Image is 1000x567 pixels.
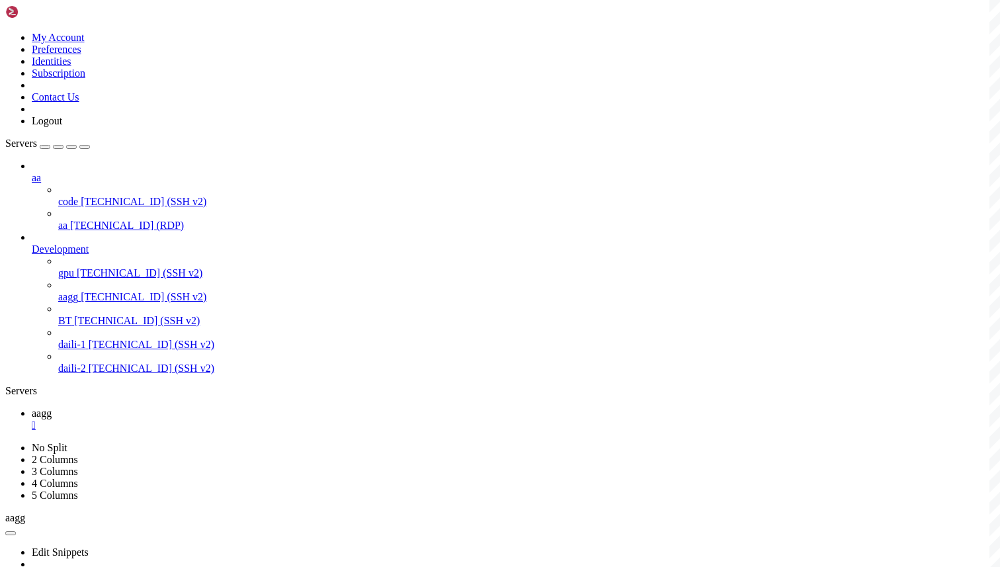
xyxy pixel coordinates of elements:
[58,363,995,374] a: daili-2 [TECHNICAL_ID] (SSH v2)
[32,408,995,431] a: aagg
[58,267,74,279] span: gpu
[5,226,827,237] x-row: To see these additional updates run: apt list --upgradable
[5,5,81,19] img: Shellngn
[58,363,86,374] span: daili-2
[5,93,827,105] x-row: System load: 0.0 Processes: 149
[5,269,827,281] x-row: see /var/log/unattended-upgrades/unattended-upgrades.log
[5,5,827,17] x-row: Welcome to Ubuntu 22.04 LTS (GNU/Linux 5.15.0-151-generic x86_64)
[5,203,827,214] x-row: 112 updates can be applied immediately.
[32,408,52,419] span: aagg
[5,27,827,38] x-row: * Documentation: [URL][DOMAIN_NAME]
[32,32,85,43] a: My Account
[32,478,78,489] a: 4 Columns
[58,184,995,208] li: code [TECHNICAL_ID] (SSH v2)
[32,419,995,431] a: 
[74,315,200,326] span: [TECHNICAL_ID] (SSH v2)
[5,115,827,126] x-row: Memory usage: 3% IPv4 address for ens17: [TECHNICAL_ID]
[32,91,79,103] a: Contact Us
[5,385,995,397] div: Servers
[58,339,995,351] a: daili-1 [TECHNICAL_ID] (SSH v2)
[5,105,827,116] x-row: Usage of /: 8.2% of 38.58GB Users logged in: 0
[58,351,995,374] li: daili-2 [TECHNICAL_ID] (SSH v2)
[5,291,827,302] x-row: Last login: [DATE] from [TECHNICAL_ID]
[58,220,995,232] a: aa [TECHNICAL_ID] (RDP)
[5,181,827,193] x-row: [URL][DOMAIN_NAME]
[5,138,90,149] a: Servers
[32,44,81,55] a: Preferences
[32,442,67,453] a: No Split
[139,302,144,314] div: (24, 27)
[32,67,85,79] a: Subscription
[32,466,78,477] a: 3 Columns
[89,363,214,374] span: [TECHNICAL_ID] (SSH v2)
[58,327,995,351] li: daili-1 [TECHNICAL_ID] (SSH v2)
[5,38,827,50] x-row: * Management: [URL][DOMAIN_NAME]
[5,50,827,61] x-row: * Support: [URL][DOMAIN_NAME]
[32,490,78,501] a: 5 Columns
[58,315,71,326] span: BT
[5,258,827,269] x-row: 1 updates could not be installed automatically. For more details,
[58,208,995,232] li: aa [TECHNICAL_ID] (RDP)
[70,220,184,231] span: [TECHNICAL_ID] (RDP)
[77,267,202,279] span: [TECHNICAL_ID] (SSH v2)
[89,339,214,350] span: [TECHNICAL_ID] (SSH v2)
[58,220,67,231] span: aa
[32,115,62,126] a: Logout
[58,255,995,279] li: gpu [TECHNICAL_ID] (SSH v2)
[5,512,25,523] span: aagg
[5,159,827,171] x-row: just raised the bar for easy, resilient and secure K8s cluster deployment.
[5,126,827,138] x-row: Swap usage: 0%
[58,196,78,207] span: code
[5,214,827,226] x-row: 1 of these updates is a standard security update.
[5,138,37,149] span: Servers
[32,243,89,255] span: Development
[5,302,827,314] x-row: root@C20250715147100:~#
[81,291,206,302] span: [TECHNICAL_ID] (SSH v2)
[58,279,995,303] li: aagg [TECHNICAL_ID] (SSH v2)
[58,315,995,327] a: BT [TECHNICAL_ID] (SSH v2)
[32,454,78,465] a: 2 Columns
[32,172,995,184] a: aa
[32,232,995,374] li: Development
[32,56,71,67] a: Identities
[32,546,89,558] a: Edit Snippets
[58,267,995,279] a: gpu [TECHNICAL_ID] (SSH v2)
[5,71,827,83] x-row: System information as of [DATE]
[32,243,995,255] a: Development
[81,196,206,207] span: [TECHNICAL_ID] (SSH v2)
[58,339,86,350] span: daili-1
[32,172,41,183] span: aa
[32,160,995,232] li: aa
[58,291,78,302] span: aagg
[58,303,995,327] li: BT [TECHNICAL_ID] (SSH v2)
[58,196,995,208] a: code [TECHNICAL_ID] (SSH v2)
[58,291,995,303] a: aagg [TECHNICAL_ID] (SSH v2)
[5,148,827,159] x-row: * Strictly confined Kubernetes makes edge and IoT secure. Learn how MicroK8s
